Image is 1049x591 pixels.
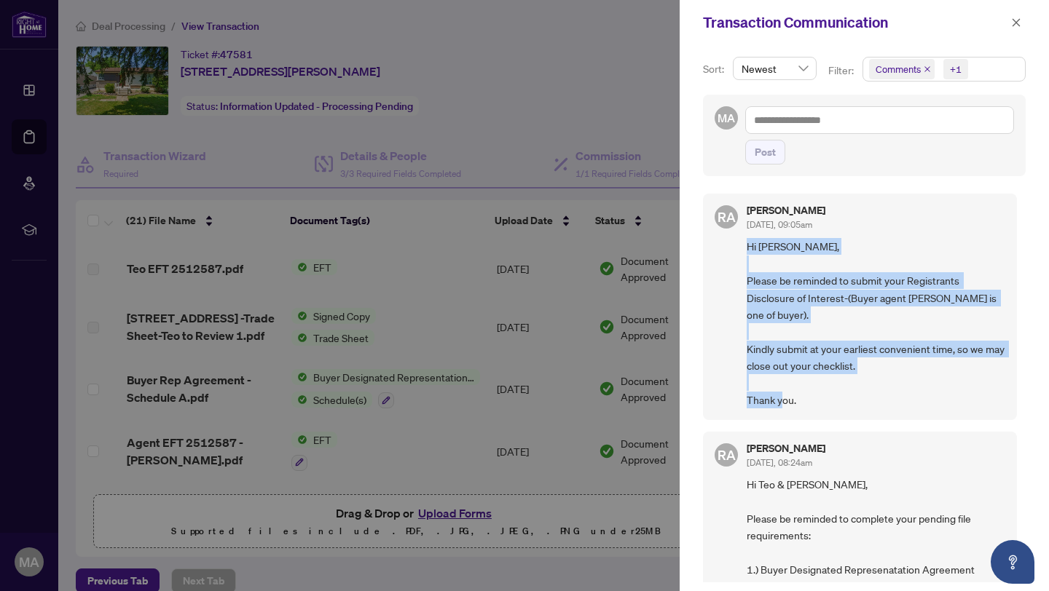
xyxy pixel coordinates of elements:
[747,219,812,230] span: [DATE], 09:05am
[703,12,1007,33] div: Transaction Communication
[828,63,856,79] p: Filter:
[876,62,921,76] span: Comments
[1011,17,1021,28] span: close
[718,109,735,127] span: MA
[747,238,1005,408] span: Hi [PERSON_NAME], Please be reminded to submit your Registrants Disclosure of Interest-(Buyer age...
[703,61,727,77] p: Sort:
[950,62,962,76] div: +1
[924,66,931,73] span: close
[869,59,935,79] span: Comments
[718,445,736,465] span: RA
[747,443,825,453] h5: [PERSON_NAME]
[991,540,1034,584] button: Open asap
[742,57,808,79] span: Newest
[747,457,812,468] span: [DATE], 08:24am
[745,140,785,164] button: Post
[747,205,825,215] h5: [PERSON_NAME]
[718,207,736,227] span: RA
